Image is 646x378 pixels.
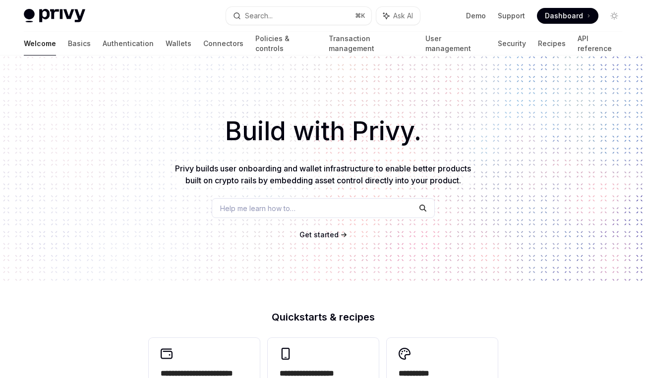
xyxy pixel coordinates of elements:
span: ⌘ K [355,12,365,20]
a: Recipes [538,32,566,55]
span: Help me learn how to… [220,203,295,214]
a: Support [498,11,525,21]
a: Security [498,32,526,55]
a: API reference [578,32,622,55]
a: Dashboard [537,8,598,24]
a: Wallets [166,32,191,55]
span: Get started [299,230,339,239]
a: User management [425,32,486,55]
a: Demo [466,11,486,21]
span: Privy builds user onboarding and wallet infrastructure to enable better products built on crypto ... [175,163,471,185]
button: Ask AI [376,7,420,25]
a: Policies & controls [255,32,317,55]
a: Authentication [103,32,154,55]
button: Toggle dark mode [606,8,622,24]
img: light logo [24,9,85,23]
h2: Quickstarts & recipes [149,312,498,322]
button: Search...⌘K [226,7,372,25]
a: Connectors [203,32,243,55]
span: Dashboard [545,11,583,21]
a: Get started [299,230,339,240]
h1: Build with Privy. [16,112,630,151]
div: Search... [245,10,273,22]
span: Ask AI [393,11,413,21]
a: Transaction management [329,32,413,55]
a: Welcome [24,32,56,55]
a: Basics [68,32,91,55]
